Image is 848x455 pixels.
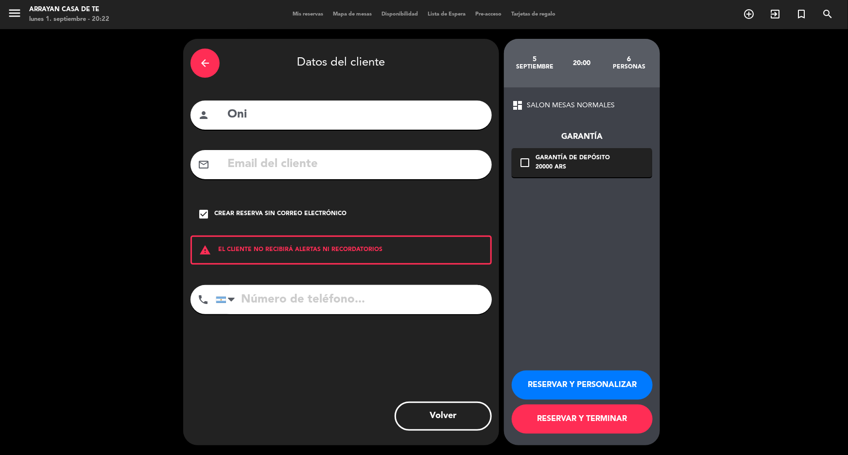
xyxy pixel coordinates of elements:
input: Número de teléfono... [216,285,492,314]
i: check_box_outline_blank [519,157,531,169]
i: add_circle_outline [743,8,755,20]
div: septiembre [511,63,558,71]
span: Mapa de mesas [328,12,377,17]
i: person [198,109,209,121]
input: Nombre del cliente [226,105,485,125]
div: 20:00 [558,46,606,80]
span: dashboard [512,100,523,111]
div: 5 [511,55,558,63]
div: Datos del cliente [190,46,492,80]
span: Tarjetas de regalo [506,12,560,17]
span: Pre-acceso [470,12,506,17]
div: lunes 1. septiembre - 20:22 [29,15,109,24]
div: Argentina: +54 [216,286,239,314]
button: Volver [395,402,492,431]
div: Crear reserva sin correo electrónico [214,209,346,219]
span: Mis reservas [288,12,328,17]
div: Garantía [512,131,652,143]
div: EL CLIENTE NO RECIBIRÁ ALERTAS NI RECORDATORIOS [190,236,492,265]
span: Disponibilidad [377,12,423,17]
div: Garantía de depósito [536,153,610,163]
div: personas [606,63,653,71]
div: Arrayan Casa de Te [29,5,109,15]
i: phone [197,294,209,305]
div: 20000 ARS [536,163,610,172]
button: RESERVAR Y TERMINAR [512,404,653,434]
i: arrow_back [199,57,211,69]
button: menu [7,6,22,24]
i: search [822,8,833,20]
i: menu [7,6,22,20]
span: Lista de Espera [423,12,470,17]
i: exit_to_app [769,8,781,20]
input: Email del cliente [226,154,485,174]
button: RESERVAR Y PERSONALIZAR [512,371,653,400]
i: warning [192,244,218,256]
i: mail_outline [198,159,209,170]
i: check_box [198,208,209,220]
span: SALON MESAS NORMALES [527,100,615,111]
i: turned_in_not [796,8,807,20]
div: 6 [606,55,653,63]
